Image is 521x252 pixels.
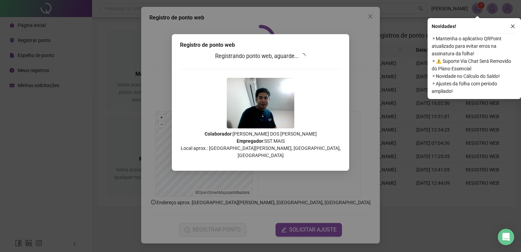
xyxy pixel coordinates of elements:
span: Novidades ! [432,23,456,30]
strong: Colaborador [205,131,232,137]
strong: Empregador [237,138,263,144]
h3: Registrando ponto web, aguarde... [180,52,341,61]
p: : [PERSON_NAME] DOS [PERSON_NAME] : SST MAIS Local aprox.: [GEOGRAPHIC_DATA][PERSON_NAME], [GEOGR... [180,130,341,159]
div: Registro de ponto web [180,41,341,49]
span: ⚬ Mantenha o aplicativo QRPoint atualizado para evitar erros na assinatura da folha! [432,35,517,57]
img: 2Q== [227,78,294,128]
span: loading [300,53,306,59]
span: ⚬ Novidade no Cálculo do Saldo! [432,72,517,80]
div: Open Intercom Messenger [498,229,514,245]
span: ⚬ ⚠️ Suporte Via Chat Será Removido do Plano Essencial [432,57,517,72]
span: close [510,24,515,29]
span: ⚬ Ajustes da folha com período ampliado! [432,80,517,95]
